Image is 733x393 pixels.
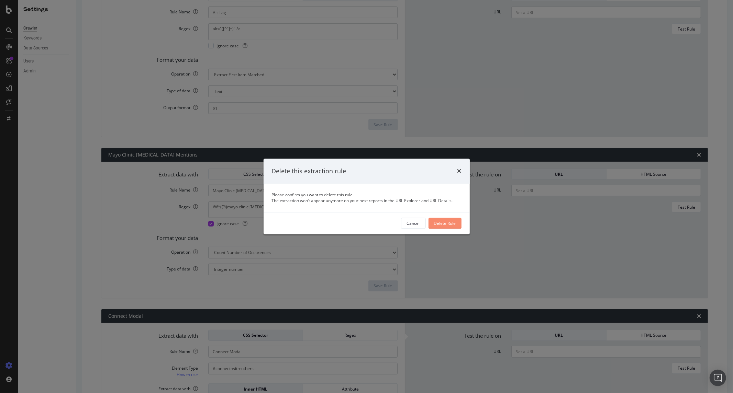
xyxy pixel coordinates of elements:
div: Please confirm you want to delete this rule. The extraction won’t appear anymore on your next rep... [272,192,462,204]
div: Delete Rule [434,220,456,226]
div: modal [264,159,470,234]
button: Delete Rule [429,218,462,229]
div: Open Intercom Messenger [710,370,726,386]
div: Delete this extraction rule [272,167,346,176]
div: Cancel [407,220,420,226]
div: times [457,167,462,176]
button: Cancel [401,218,426,229]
